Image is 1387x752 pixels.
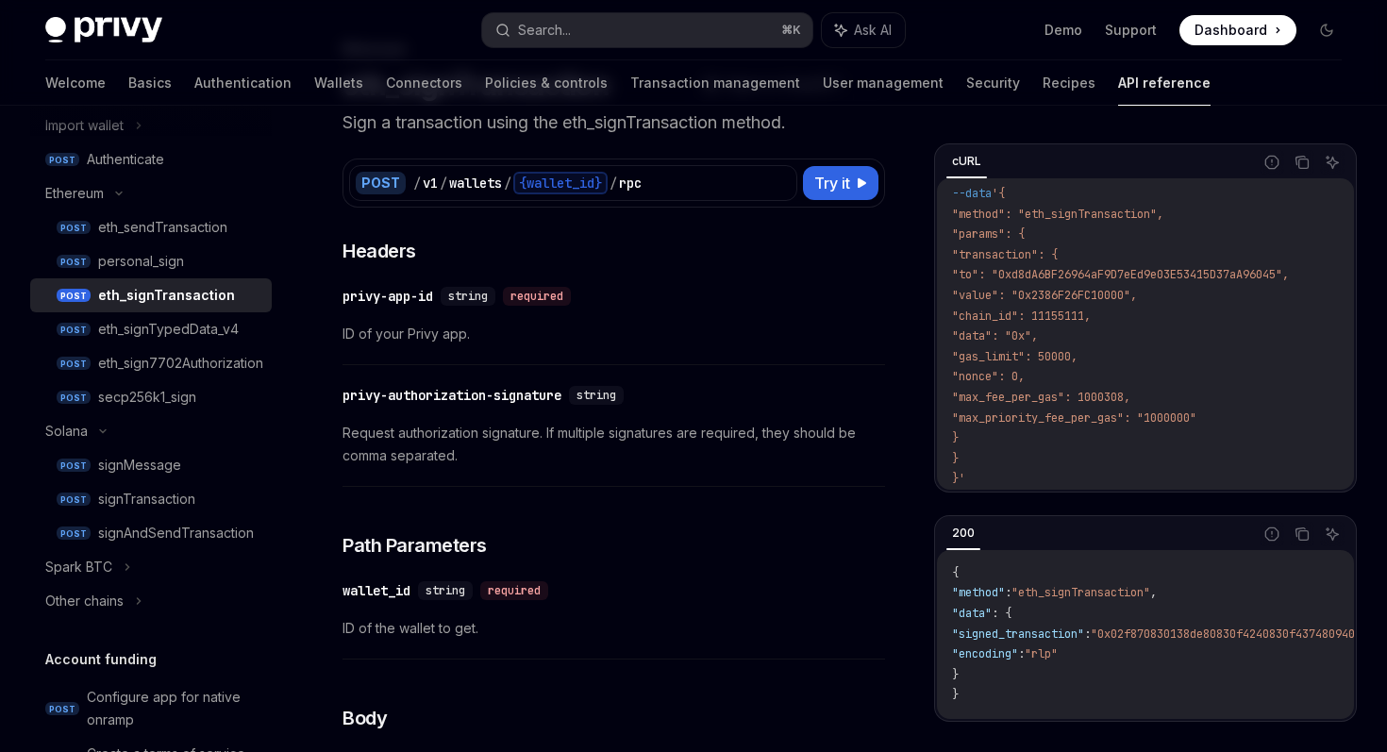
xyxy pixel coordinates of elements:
[98,454,181,476] div: signMessage
[1195,21,1267,40] span: Dashboard
[1312,15,1342,45] button: Toggle dark mode
[194,60,292,106] a: Authentication
[30,448,272,482] a: POSTsignMessage
[98,386,196,409] div: secp256k1_sign
[356,172,406,194] div: POST
[630,60,800,106] a: Transaction management
[952,369,1025,384] span: "nonce": 0,
[45,702,79,716] span: POST
[1150,585,1157,600] span: ,
[1011,585,1150,600] span: "eth_signTransaction"
[343,386,561,405] div: privy-authorization-signature
[98,250,184,273] div: personal_sign
[952,207,1163,222] span: "method": "eth_signTransaction",
[1043,60,1095,106] a: Recipes
[1260,522,1284,546] button: Report incorrect code
[1084,627,1091,642] span: :
[98,352,263,375] div: eth_sign7702Authorization
[57,391,91,405] span: POST
[30,244,272,278] a: POSTpersonal_sign
[30,312,272,346] a: POSTeth_signTypedData_v4
[854,21,892,40] span: Ask AI
[952,646,1018,661] span: "encoding"
[343,323,885,345] span: ID of your Privy app.
[814,172,850,194] span: Try it
[1320,522,1345,546] button: Ask AI
[952,565,959,580] span: {
[480,581,548,600] div: required
[423,174,438,192] div: v1
[30,680,272,737] a: POSTConfigure app for native onramp
[946,522,980,544] div: 200
[45,182,104,205] div: Ethereum
[57,323,91,337] span: POST
[448,289,488,304] span: string
[952,226,1025,242] span: "params": {
[45,590,124,612] div: Other chains
[992,606,1011,621] span: : {
[992,186,1005,201] span: '{
[45,60,106,106] a: Welcome
[577,388,616,403] span: string
[30,346,272,380] a: POSTeth_sign7702Authorization
[1290,150,1314,175] button: Copy the contents from the code block
[513,172,608,194] div: {wallet_id}
[343,422,885,467] span: Request authorization signature. If multiple signatures are required, they should be comma separa...
[952,267,1289,282] span: "to": "0xd8dA6BF26964aF9D7eEd9e03E53415D37aA96045",
[314,60,363,106] a: Wallets
[952,390,1130,405] span: "max_fee_per_gas": 1000308,
[45,556,112,578] div: Spark BTC
[98,522,254,544] div: signAndSendTransaction
[30,142,272,176] a: POSTAuthenticate
[952,606,992,621] span: "data"
[45,648,157,671] h5: Account funding
[952,471,965,486] span: }'
[1290,522,1314,546] button: Copy the contents from the code block
[343,532,487,559] span: Path Parameters
[1118,60,1211,106] a: API reference
[426,583,465,598] span: string
[952,667,959,682] span: }
[30,380,272,414] a: POSTsecp256k1_sign
[30,516,272,550] a: POSTsignAndSendTransaction
[343,581,410,600] div: wallet_id
[57,357,91,371] span: POST
[822,13,905,47] button: Ask AI
[343,287,433,306] div: privy-app-id
[45,420,88,443] div: Solana
[1025,646,1058,661] span: "rlp"
[30,210,272,244] a: POSTeth_sendTransaction
[1018,646,1025,661] span: :
[952,186,992,201] span: --data
[952,309,1091,324] span: "chain_id": 11155111,
[98,318,239,341] div: eth_signTypedData_v4
[57,221,91,235] span: POST
[504,174,511,192] div: /
[503,287,571,306] div: required
[952,328,1038,343] span: "data": "0x",
[952,349,1078,364] span: "gas_limit": 50000,
[952,410,1196,426] span: "max_priority_fee_per_gas": "1000000"
[343,705,387,731] span: Body
[57,289,91,303] span: POST
[45,153,79,167] span: POST
[30,278,272,312] a: POSTeth_signTransaction
[87,686,260,731] div: Configure app for native onramp
[946,150,987,173] div: cURL
[1260,150,1284,175] button: Report incorrect code
[1044,21,1082,40] a: Demo
[413,174,421,192] div: /
[823,60,944,106] a: User management
[128,60,172,106] a: Basics
[485,60,608,106] a: Policies & controls
[952,288,1137,303] span: "value": "0x2386F26FC10000",
[781,23,801,38] span: ⌘ K
[952,687,959,702] span: }
[482,13,811,47] button: Search...⌘K
[1005,585,1011,600] span: :
[45,17,162,43] img: dark logo
[57,255,91,269] span: POST
[57,493,91,507] span: POST
[952,430,959,445] span: }
[449,174,502,192] div: wallets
